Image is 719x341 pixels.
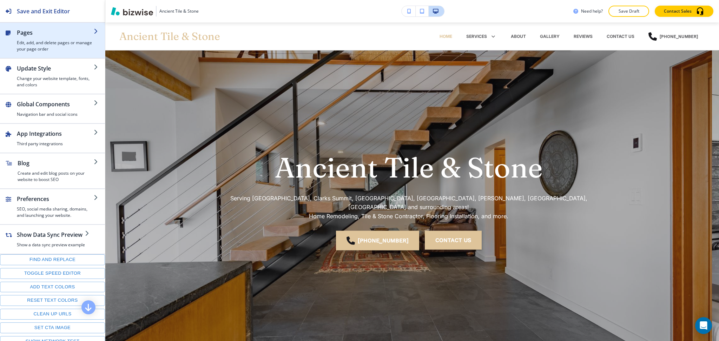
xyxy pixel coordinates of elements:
h2: App Integrations [17,129,94,138]
p: Serving [GEOGRAPHIC_DATA], Clarks Summit, [GEOGRAPHIC_DATA], [GEOGRAPHIC_DATA], [PERSON_NAME], [G... [229,194,588,212]
h2: Save and Exit Editor [17,7,70,15]
p: GALLERY [540,33,560,40]
button: Contact us [425,230,482,249]
h2: Global Components [17,100,94,108]
p: HOME [440,33,452,40]
h4: Navigation bar and social icons [17,111,94,118]
img: Bizwise Logo [111,7,153,15]
button: Ancient Tile & Stone [111,6,199,16]
h3: Need help? [581,8,603,14]
button: Contact Sales [655,6,713,17]
h2: Pages [17,28,94,37]
a: [PHONE_NUMBER] [336,230,419,250]
h2: Show Data Sync Preview [17,230,85,239]
h3: Ancient Tile & Stone [159,8,199,14]
p: Services [466,33,487,40]
h4: Create and edit blog posts on your website to boost SEO [18,170,94,183]
p: Ancient Tile & Stone [275,149,543,185]
h2: Preferences [17,195,94,203]
h4: Change your website template, fonts, and colors [17,75,94,88]
h3: Ancient Tile & Stone [119,31,220,42]
h4: Show a data sync preview example [17,242,85,248]
h4: SEO, social media sharing, domains, and launching your website. [17,206,94,219]
h2: Update Style [17,64,94,73]
a: [PHONE_NUMBER] [648,26,698,47]
div: Open Intercom Messenger [695,317,712,334]
p: CONTACT US [607,33,634,40]
p: ABOUT [511,33,526,40]
p: Home Remodeling, Tile & Stone Contractor, Flooring Installation, and more. [229,212,588,221]
button: Save Draft [608,6,649,17]
h2: Blog [18,159,94,167]
h4: Edit, add, and delete pages or manage your page order [17,40,94,52]
h4: Third party integrations [17,141,94,147]
p: REVIEWS [574,33,593,40]
p: Contact Sales [664,8,692,14]
p: Save Draft [618,8,640,14]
